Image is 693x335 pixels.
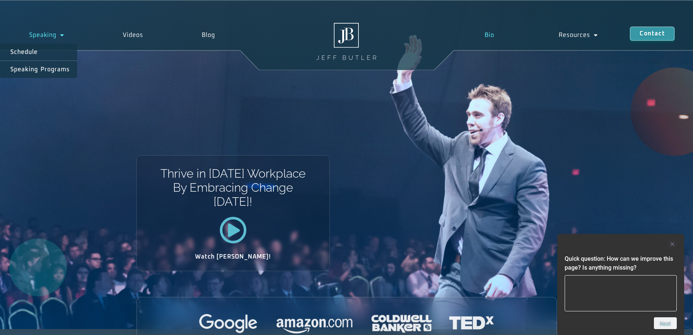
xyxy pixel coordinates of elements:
[565,254,677,272] h2: Quick question: How can we improve this page? Is anything missing?
[668,240,677,249] button: Hide survey
[640,31,665,37] span: Contact
[630,27,674,41] a: Contact
[565,240,677,329] div: Quick question: How can we improve this page? Is anything missing?
[160,167,306,209] h1: Thrive in [DATE] Workplace By Embracing Change [DATE]!
[453,27,527,44] a: Bio
[527,27,630,44] a: Resources
[163,254,304,260] h2: Watch [PERSON_NAME]!
[453,27,630,44] nav: Menu
[94,27,173,44] a: Videos
[654,317,677,329] button: Next question
[565,275,677,311] textarea: Quick question: How can we improve this page? Is anything missing?
[172,27,244,44] a: Blog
